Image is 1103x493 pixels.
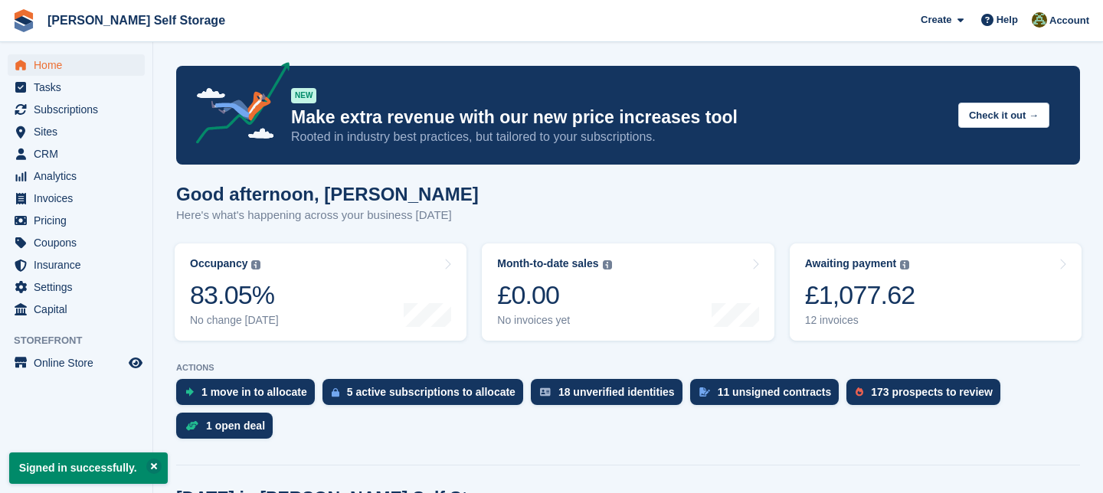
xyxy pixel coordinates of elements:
p: Rooted in industry best practices, but tailored to your subscriptions. [291,129,946,145]
a: 11 unsigned contracts [690,379,847,413]
span: Capital [34,299,126,320]
a: Preview store [126,354,145,372]
a: 5 active subscriptions to allocate [322,379,531,413]
img: icon-info-grey-7440780725fd019a000dd9b08b2336e03edf1995a4989e88bcd33f0948082b44.svg [603,260,612,269]
span: Account [1049,13,1089,28]
a: menu [8,210,145,231]
img: Karl [1032,12,1047,28]
div: Occupancy [190,257,247,270]
span: Invoices [34,188,126,209]
a: menu [8,165,145,187]
span: Online Store [34,352,126,374]
a: 18 unverified identities [531,379,690,413]
span: Help [997,12,1018,28]
div: Awaiting payment [805,257,897,270]
img: contract_signature_icon-13c848040528278c33f63329250d36e43548de30e8caae1d1a13099fd9432cc5.svg [699,387,710,397]
div: 5 active subscriptions to allocate [347,386,515,398]
div: 12 invoices [805,314,915,327]
span: Settings [34,276,126,298]
a: menu [8,121,145,142]
div: 1 move in to allocate [201,386,307,398]
img: active_subscription_to_allocate_icon-d502201f5373d7db506a760aba3b589e785aa758c864c3986d89f69b8ff3... [332,387,339,397]
div: 18 unverified identities [558,386,675,398]
span: Subscriptions [34,99,126,120]
a: menu [8,254,145,276]
p: Make extra revenue with our new price increases tool [291,106,946,129]
span: CRM [34,143,126,165]
span: Coupons [34,232,126,253]
div: 83.05% [190,279,279,311]
a: menu [8,143,145,165]
span: Storefront [14,333,152,348]
a: [PERSON_NAME] Self Storage [41,8,231,33]
a: Awaiting payment £1,077.62 12 invoices [790,243,1082,341]
a: menu [8,232,145,253]
div: NEW [291,88,316,103]
div: No change [DATE] [190,314,279,327]
a: menu [8,77,145,98]
div: 173 prospects to review [871,386,993,398]
div: 11 unsigned contracts [718,386,832,398]
a: menu [8,188,145,209]
img: price-adjustments-announcement-icon-8257ccfd72463d97f412b2fc003d46551f7dbcb40ab6d574587a9cd5c0d94... [183,62,290,149]
a: menu [8,276,145,298]
a: menu [8,299,145,320]
div: Month-to-date sales [497,257,598,270]
img: move_ins_to_allocate_icon-fdf77a2bb77ea45bf5b3d319d69a93e2d87916cf1d5bf7949dd705db3b84f3ca.svg [185,387,194,397]
p: Here's what's happening across your business [DATE] [176,207,479,224]
div: No invoices yet [497,314,611,327]
img: prospect-51fa495bee0391a8d652442698ab0144808aea92771e9ea1ae160a38d050c398.svg [856,387,863,397]
div: £1,077.62 [805,279,915,311]
p: Signed in successfully. [9,452,168,484]
h1: Good afternoon, [PERSON_NAME] [176,184,479,204]
a: 1 move in to allocate [176,379,322,413]
span: Tasks [34,77,126,98]
span: Home [34,54,126,76]
a: 173 prospects to review [846,379,1008,413]
a: 1 open deal [176,413,280,446]
img: verify_identity-adf6edd0f0f0b5bbfe63781bf79b02c33cf7c696d77639b501bdc392416b5a36.svg [540,387,551,397]
img: icon-info-grey-7440780725fd019a000dd9b08b2336e03edf1995a4989e88bcd33f0948082b44.svg [900,260,909,269]
a: menu [8,352,145,374]
img: icon-info-grey-7440780725fd019a000dd9b08b2336e03edf1995a4989e88bcd33f0948082b44.svg [251,260,260,269]
div: £0.00 [497,279,611,311]
span: Analytics [34,165,126,187]
a: Month-to-date sales £0.00 No invoices yet [482,243,774,341]
button: Check it out → [958,103,1049,128]
p: ACTIONS [176,363,1080,373]
span: Insurance [34,254,126,276]
div: 1 open deal [206,420,265,432]
img: deal-1b604bf984904fb50ccaf53a9ad4b4a5d6e5aea283cecdc64d6e3604feb123c2.svg [185,420,198,431]
span: Create [921,12,951,28]
img: stora-icon-8386f47178a22dfd0bd8f6a31ec36ba5ce8667c1dd55bd0f319d3a0aa187defe.svg [12,9,35,32]
a: menu [8,54,145,76]
span: Sites [34,121,126,142]
span: Pricing [34,210,126,231]
a: menu [8,99,145,120]
a: Occupancy 83.05% No change [DATE] [175,243,466,341]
